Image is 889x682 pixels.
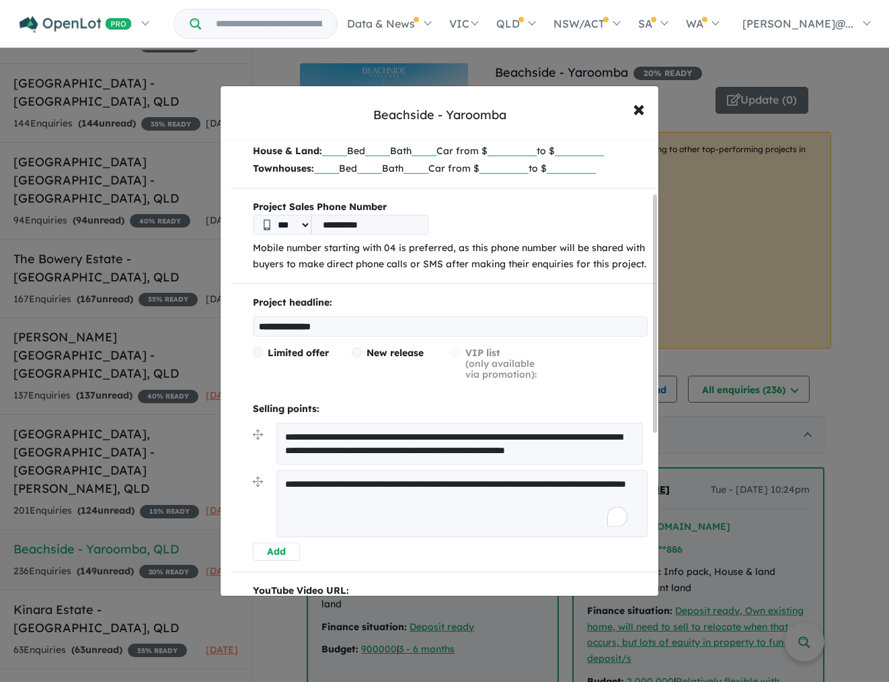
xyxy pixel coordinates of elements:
input: Try estate name, suburb, builder or developer [204,9,334,38]
span: Limited offer [268,347,329,359]
p: Bed Bath Car from $ to $ [253,142,648,160]
div: Beachside - Yaroomba [373,106,506,124]
textarea: To enrich screen reader interactions, please activate Accessibility in Grammarly extension settings [276,470,648,537]
button: Add [253,543,301,561]
span: [PERSON_NAME]@... [742,17,853,30]
p: Selling points: [253,401,648,417]
b: Project Sales Phone Number [253,199,648,215]
p: Project headline: [253,295,648,311]
img: Openlot PRO Logo White [20,16,132,33]
p: YouTube Video URL: [253,583,648,599]
p: Bed Bath Car from $ to $ [253,160,648,177]
span: × [633,94,645,123]
p: Mobile number starting with 04 is preferred, as this phone number will be shared with buyers to m... [253,240,648,273]
img: Phone icon [264,219,270,230]
span: New release [366,347,424,359]
b: House & Land: [253,145,322,157]
img: drag.svg [253,477,263,487]
img: drag.svg [253,430,263,440]
b: Townhouses: [253,162,314,174]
